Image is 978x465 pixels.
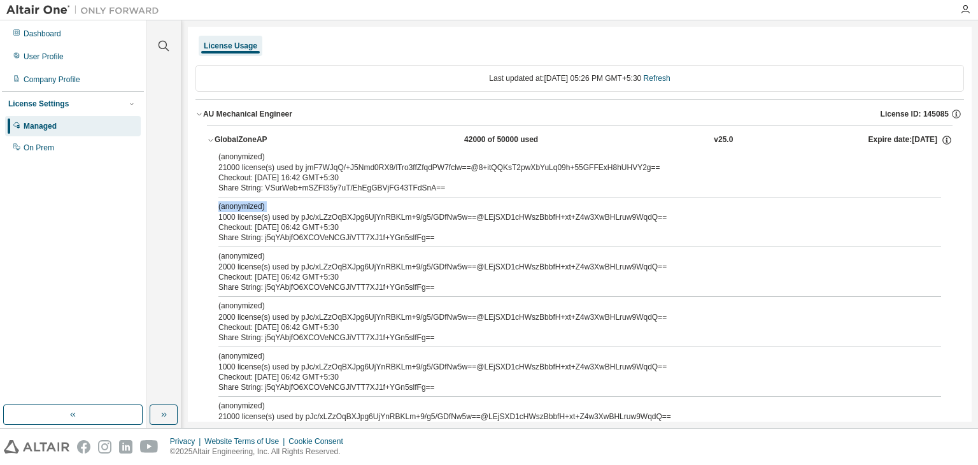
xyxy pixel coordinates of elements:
[288,436,350,447] div: Cookie Consent
[218,372,911,382] div: Checkout: [DATE] 06:42 GMT+5:30
[170,436,204,447] div: Privacy
[218,272,911,282] div: Checkout: [DATE] 06:42 GMT+5:30
[218,382,911,392] div: Share String: j5qYAbjfO6XCOVeNCGJiVTT7XJ1f+YGn5slfFg==
[218,152,911,173] div: 21000 license(s) used by jmF7WJqQ/+J5Nmd0RX8/lTro3ffZfqdPW7fclw==@8+itQQKsT2pwXbYuLq09h+55GFFExH8...
[218,173,911,183] div: Checkout: [DATE] 16:42 GMT+5:30
[464,134,579,146] div: 42000 of 50000 used
[218,322,911,333] div: Checkout: [DATE] 06:42 GMT+5:30
[218,301,911,322] div: 2000 license(s) used by pJc/xLZzOqBXJpg6UjYnRBKLm+9/g5/GDfNw5w==@LEjSXD1cHWszBbbfH+xt+Z4w3XwBHLru...
[6,4,166,17] img: Altair One
[8,99,69,109] div: License Settings
[868,134,953,146] div: Expire date: [DATE]
[218,232,911,243] div: Share String: j5qYAbjfO6XCOVeNCGJiVTT7XJ1f+YGn5slfFg==
[218,251,911,262] p: (anonymized)
[218,183,911,193] div: Share String: VSurWeb+mSZFI35y7uT/EhEgGBVjFG43TFdSnA==
[215,134,329,146] div: GlobalZoneAP
[714,134,733,146] div: v25.0
[207,126,953,154] button: GlobalZoneAP42000 of 50000 usedv25.0Expire date:[DATE]
[204,436,288,447] div: Website Terms of Use
[195,65,964,92] div: Last updated at: [DATE] 05:26 PM GMT+5:30
[218,401,911,411] p: (anonymized)
[195,100,964,128] button: AU Mechanical EngineerLicense ID: 145085
[24,52,64,62] div: User Profile
[77,440,90,454] img: facebook.svg
[218,351,911,372] div: 1000 license(s) used by pJc/xLZzOqBXJpg6UjYnRBKLm+9/g5/GDfNw5w==@LEjSXD1cHWszBbbfH+xt+Z4w3XwBHLru...
[4,440,69,454] img: altair_logo.svg
[218,282,911,292] div: Share String: j5qYAbjfO6XCOVeNCGJiVTT7XJ1f+YGn5slfFg==
[24,121,57,131] div: Managed
[218,333,911,343] div: Share String: j5qYAbjfO6XCOVeNCGJiVTT7XJ1f+YGn5slfFg==
[644,74,670,83] a: Refresh
[24,75,80,85] div: Company Profile
[881,109,949,119] span: License ID: 145085
[218,152,911,162] p: (anonymized)
[218,422,911,432] div: Checkout: [DATE] 06:42 GMT+5:30
[24,143,54,153] div: On Prem
[218,222,911,232] div: Checkout: [DATE] 06:42 GMT+5:30
[218,301,911,311] p: (anonymized)
[218,351,911,362] p: (anonymized)
[204,41,257,51] div: License Usage
[218,201,911,212] p: (anonymized)
[218,401,911,422] div: 21000 license(s) used by pJc/xLZzOqBXJpg6UjYnRBKLm+9/g5/GDfNw5w==@LEjSXD1cHWszBbbfH+xt+Z4w3XwBHLr...
[170,447,351,457] p: © 2025 Altair Engineering, Inc. All Rights Reserved.
[140,440,159,454] img: youtube.svg
[218,201,911,222] div: 1000 license(s) used by pJc/xLZzOqBXJpg6UjYnRBKLm+9/g5/GDfNw5w==@LEjSXD1cHWszBbbfH+xt+Z4w3XwBHLru...
[119,440,132,454] img: linkedin.svg
[218,251,911,272] div: 2000 license(s) used by pJc/xLZzOqBXJpg6UjYnRBKLm+9/g5/GDfNw5w==@LEjSXD1cHWszBbbfH+xt+Z4w3XwBHLru...
[203,109,292,119] div: AU Mechanical Engineer
[98,440,111,454] img: instagram.svg
[24,29,61,39] div: Dashboard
